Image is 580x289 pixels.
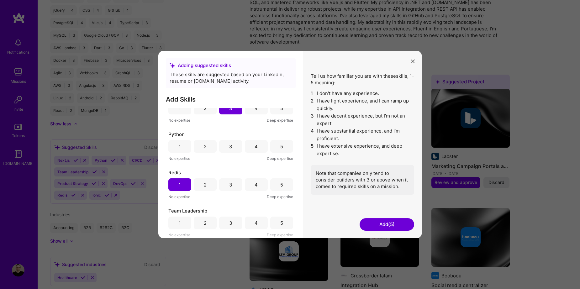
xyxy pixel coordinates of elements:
[267,155,293,162] span: Deep expertise
[168,193,190,200] span: No expertise
[204,143,207,150] div: 2
[204,105,207,112] div: 2
[204,181,207,188] div: 2
[311,97,414,112] li: I have light experience, and I can ramp up quickly.
[170,63,175,68] i: icon SuggestedTeams
[267,117,293,123] span: Deep expertise
[179,143,181,150] div: 1
[311,112,314,127] span: 3
[229,181,232,188] div: 3
[166,96,296,103] h3: Add Skills
[311,165,414,195] div: Note that companies only tend to consider builders with 3 or above when it comes to required skil...
[229,105,232,112] div: 3
[229,220,232,226] div: 3
[280,220,283,226] div: 5
[280,181,283,188] div: 5
[168,117,190,123] span: No expertise
[311,97,314,112] span: 2
[255,181,258,188] div: 4
[311,142,314,157] span: 5
[179,181,181,188] div: 1
[280,143,283,150] div: 5
[255,143,258,150] div: 4
[168,131,185,138] span: Python
[311,90,414,97] li: I don't have any experience.
[311,127,314,142] span: 4
[158,51,422,238] div: modal
[168,208,207,214] span: Team Leadership
[168,155,190,162] span: No expertise
[229,143,232,150] div: 3
[311,112,414,127] li: I have decent experience, but I'm not an expert.
[170,62,292,69] div: Adding suggested skills
[311,142,414,157] li: I have extensive experience, and deep expertise.
[179,105,181,112] div: 1
[255,220,258,226] div: 4
[411,60,415,63] i: icon Close
[255,105,258,112] div: 4
[280,105,283,112] div: 5
[360,218,414,231] button: Add(5)
[267,232,293,238] span: Deep expertise
[311,90,314,97] span: 1
[311,127,414,142] li: I have substantial experience, and I’m proficient.
[204,220,207,226] div: 2
[170,71,292,84] div: These skills are suggested based on your LinkedIn, resume or [DOMAIN_NAME] activity.
[267,193,293,200] span: Deep expertise
[311,73,414,195] div: Tell us how familiar you are with these skills , 1-5 meaning:
[179,220,181,226] div: 1
[168,232,190,238] span: No expertise
[168,169,181,176] span: Redis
